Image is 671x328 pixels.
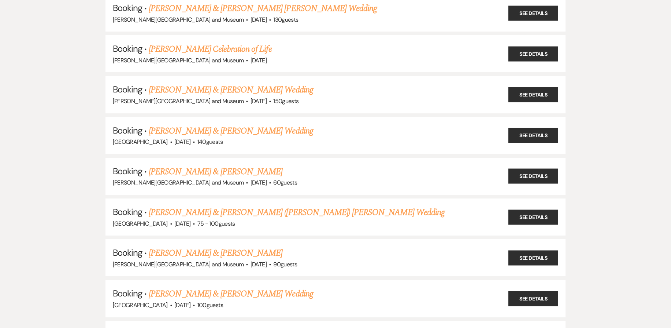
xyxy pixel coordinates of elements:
span: 130 guests [273,16,298,23]
span: Booking [113,2,142,14]
a: See Details [508,169,558,184]
span: 90 guests [273,260,297,268]
span: Booking [113,43,142,54]
a: [PERSON_NAME] & [PERSON_NAME] [149,247,282,260]
a: See Details [508,250,558,265]
a: See Details [508,291,558,306]
a: See Details [508,87,558,102]
a: [PERSON_NAME] & [PERSON_NAME] ([PERSON_NAME]) [PERSON_NAME] Wedding [149,206,445,219]
span: [PERSON_NAME][GEOGRAPHIC_DATA] and Museum [113,97,244,105]
span: 60 guests [273,179,297,186]
span: Booking [113,84,142,95]
span: Booking [113,288,142,299]
span: Booking [113,206,142,218]
a: See Details [508,128,558,143]
span: [DATE] [251,179,267,186]
a: [PERSON_NAME] Celebration of Life [149,43,271,56]
span: [PERSON_NAME][GEOGRAPHIC_DATA] and Museum [113,16,244,23]
span: 75 - 100 guests [197,220,235,227]
a: See Details [508,209,558,225]
a: [PERSON_NAME] & [PERSON_NAME] Wedding [149,83,313,96]
a: See Details [508,46,558,61]
span: 140 guests [197,138,223,146]
span: [DATE] [251,57,267,64]
a: [PERSON_NAME] & [PERSON_NAME] [149,165,282,178]
span: Booking [113,125,142,136]
span: 150 guests [273,97,299,105]
span: [DATE] [251,16,267,23]
span: Booking [113,165,142,177]
span: [DATE] [174,301,190,309]
a: See Details [508,6,558,21]
span: Booking [113,247,142,258]
span: [DATE] [251,260,267,268]
span: [GEOGRAPHIC_DATA] [113,301,168,309]
span: [PERSON_NAME][GEOGRAPHIC_DATA] and Museum [113,179,244,186]
span: [PERSON_NAME][GEOGRAPHIC_DATA] and Museum [113,57,244,64]
span: [DATE] [174,220,190,227]
span: [GEOGRAPHIC_DATA] [113,138,168,146]
span: [DATE] [251,97,267,105]
a: [PERSON_NAME] & [PERSON_NAME] Wedding [149,124,313,138]
a: [PERSON_NAME] & [PERSON_NAME] [PERSON_NAME] Wedding [149,2,377,15]
span: [GEOGRAPHIC_DATA] [113,220,168,227]
span: [DATE] [174,138,190,146]
span: [PERSON_NAME][GEOGRAPHIC_DATA] and Museum [113,260,244,268]
span: 100 guests [197,301,223,309]
a: [PERSON_NAME] & [PERSON_NAME] Wedding [149,287,313,300]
